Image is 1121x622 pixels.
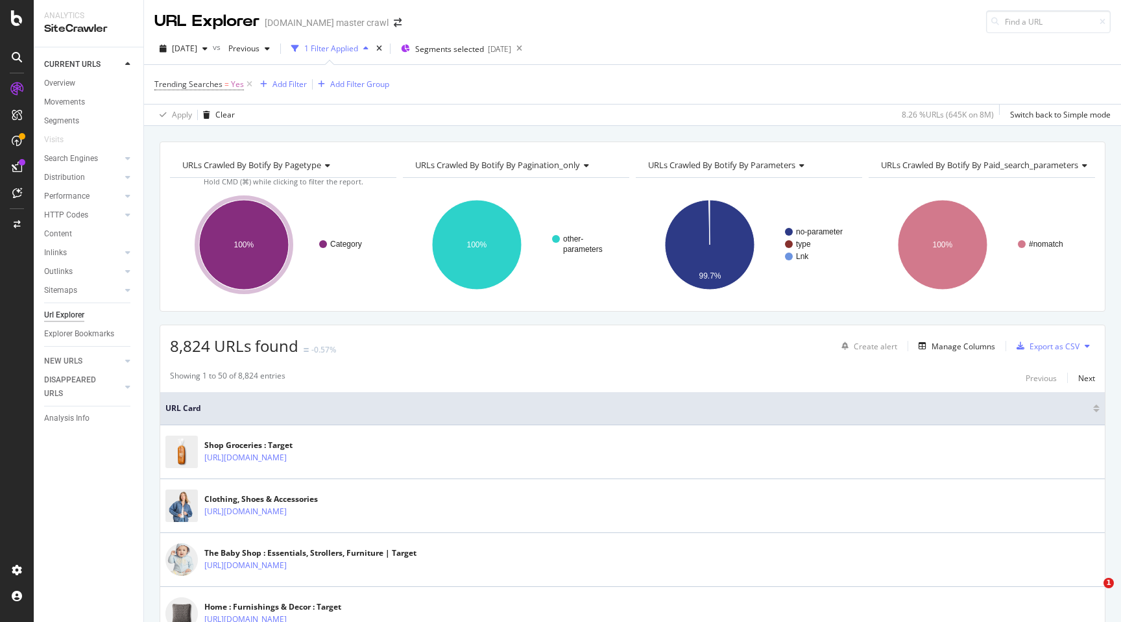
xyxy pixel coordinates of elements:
div: Analytics [44,10,133,21]
div: Distribution [44,171,85,184]
text: 100% [467,240,487,249]
a: Visits [44,133,77,147]
span: URLs Crawled By Botify By parameters [648,159,795,171]
div: Shop Groceries : Target [204,440,343,451]
span: Yes [231,75,244,93]
span: Previous [223,43,259,54]
button: Clear [198,105,235,125]
text: Category [330,240,362,249]
div: Performance [44,190,90,203]
h4: URLs Crawled By Botify By pagetype [180,155,385,175]
text: 99.7% [699,271,721,280]
a: Explorer Bookmarks [44,327,134,341]
button: Manage Columns [913,338,995,354]
svg: A chart. [636,188,862,301]
button: Create alert [836,336,897,356]
button: Export as CSV [1011,336,1079,356]
span: Segments selected [415,44,484,55]
div: Manage Columns [932,341,995,352]
span: = [224,79,229,90]
a: Outlinks [44,265,121,279]
div: DISAPPEARED URLS [44,373,110,401]
div: URL Explorer [154,10,259,32]
div: Overview [44,77,75,90]
button: [DATE] [154,38,213,59]
div: 1 Filter Applied [304,43,358,54]
div: Content [44,227,72,241]
a: Overview [44,77,134,90]
div: Add Filter Group [330,79,389,90]
a: Search Engines [44,152,121,166]
span: URLs Crawled By Botify By paid_search_parameters [881,159,1078,171]
text: 100% [933,240,953,249]
text: other- [563,234,583,243]
div: Analysis Info [44,412,90,425]
div: Previous [1026,373,1057,384]
text: #nomatch [1029,240,1063,249]
button: Segments selected[DATE] [396,38,511,59]
input: Find a URL [986,10,1111,33]
span: URL Card [165,403,1090,414]
img: Equal [304,348,309,352]
a: [URL][DOMAIN_NAME] [204,559,287,572]
h4: URLs Crawled By Botify By parameters [645,155,850,175]
div: NEW URLS [44,355,82,368]
div: The Baby Shop : Essentials, Strollers, Furniture | Target [204,547,416,559]
text: no-parameter [796,227,843,236]
span: 2025 Sep. 22nd [172,43,197,54]
a: HTTP Codes [44,208,121,222]
div: HTTP Codes [44,208,88,222]
img: main image [165,436,198,468]
a: [URL][DOMAIN_NAME] [204,505,287,518]
div: SiteCrawler [44,21,133,36]
div: Visits [44,133,64,147]
div: -0.57% [311,344,336,355]
div: Sitemaps [44,284,77,297]
div: Explorer Bookmarks [44,327,114,341]
svg: A chart. [170,188,396,301]
div: Url Explorer [44,308,84,322]
h4: URLs Crawled By Botify By paid_search_parameters [878,155,1098,175]
svg: A chart. [403,188,629,301]
div: Clothing, Shoes & Accessories [204,493,343,505]
button: Next [1078,370,1095,386]
div: Search Engines [44,152,98,166]
a: CURRENT URLS [44,58,121,71]
svg: A chart. [869,188,1095,301]
div: [DOMAIN_NAME] master crawl [265,16,389,29]
span: vs [213,42,223,53]
button: Previous [223,38,275,59]
div: Movements [44,95,85,109]
img: main image [165,543,198,576]
a: NEW URLS [44,355,121,368]
div: Segments [44,114,79,128]
div: [DATE] [488,44,511,55]
span: Trending Searches [154,79,223,90]
h4: URLs Crawled By Botify By pagination_only [413,155,618,175]
div: times [374,42,385,55]
span: URLs Crawled By Botify By pagetype [182,159,321,171]
a: Content [44,227,134,241]
a: DISAPPEARED URLS [44,373,121,401]
a: Sitemaps [44,284,121,297]
div: Inlinks [44,246,67,260]
div: Apply [172,109,192,120]
a: Performance [44,190,121,203]
span: 1 [1103,578,1114,588]
span: Hold CMD (⌘) while clicking to filter the report. [204,177,363,186]
div: 8.26 % URLs ( 645K on 8M ) [902,109,994,120]
img: main image [165,490,198,522]
button: Add Filter [255,77,307,92]
a: Inlinks [44,246,121,260]
text: Lnk [796,252,809,261]
iframe: Intercom live chat [1077,578,1108,609]
text: type [796,240,811,249]
div: Next [1078,373,1095,384]
button: Apply [154,105,192,125]
button: 1 Filter Applied [286,38,374,59]
text: 100% [234,240,254,249]
div: Outlinks [44,265,73,279]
